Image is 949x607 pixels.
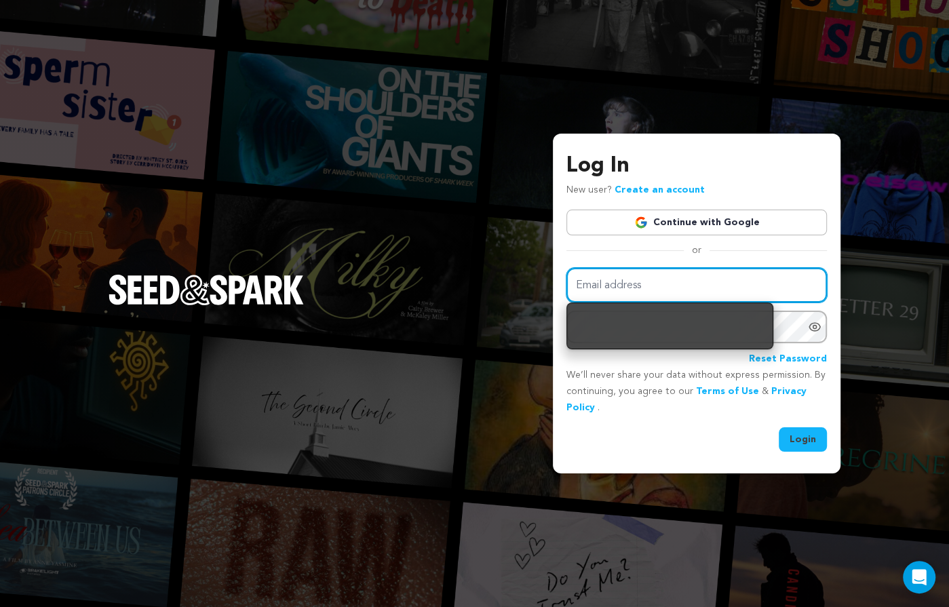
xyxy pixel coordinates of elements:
[903,561,935,593] div: Open Intercom Messenger
[566,182,705,199] p: New user?
[634,216,648,229] img: Google logo
[684,243,710,257] span: or
[109,275,304,305] img: Seed&Spark Logo
[566,268,827,302] input: Email address
[779,427,827,452] button: Login
[808,320,821,334] a: Show password as plain text. Warning: this will display your password on the screen.
[566,150,827,182] h3: Log In
[696,387,759,396] a: Terms of Use
[749,351,827,368] a: Reset Password
[566,387,807,412] a: Privacy Policy
[566,210,827,235] a: Continue with Google
[566,368,827,416] p: We’ll never share your data without express permission. By continuing, you agree to our & .
[615,185,705,195] a: Create an account
[109,275,304,332] a: Seed&Spark Homepage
